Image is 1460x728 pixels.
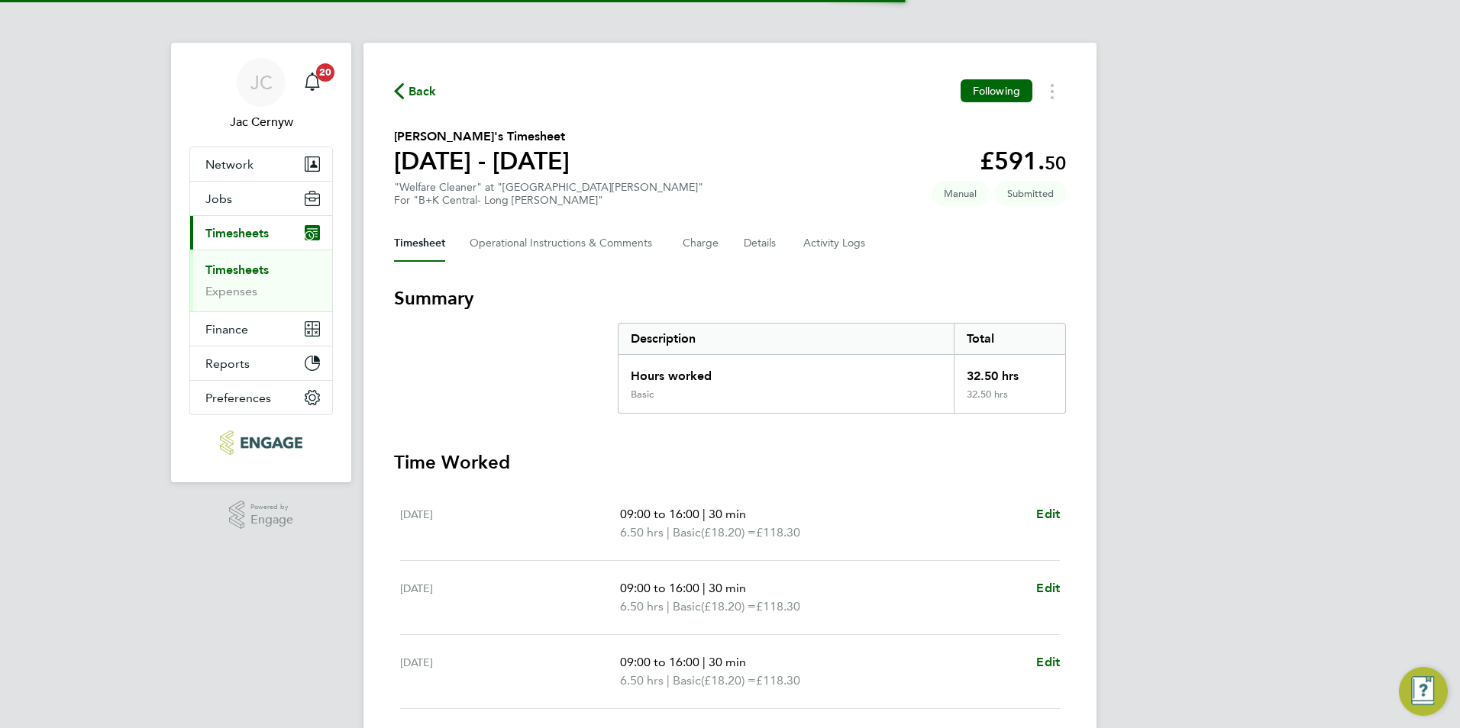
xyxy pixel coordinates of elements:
[190,250,332,311] div: Timesheets
[620,599,664,614] span: 6.50 hrs
[1036,655,1060,669] span: Edit
[394,127,570,146] h2: [PERSON_NAME]'s Timesheet
[673,523,701,542] span: Basic
[709,507,746,521] span: 30 min
[620,673,664,688] span: 6.50 hrs
[1399,667,1448,716] button: Engage Resource Center
[620,655,699,669] span: 09:00 to 16:00
[631,388,654,401] div: Basic
[980,147,1066,176] app-decimal: £591.
[250,72,273,92] span: JC
[205,284,257,298] a: Expenses
[619,324,954,354] div: Description
[667,525,670,540] span: |
[394,450,1066,475] h3: Time Worked
[618,323,1066,414] div: Summary
[932,181,989,206] span: This timesheet was manually created.
[189,58,333,131] a: JCJac Cernyw
[709,581,746,595] span: 30 min
[470,225,658,262] button: Operational Instructions & Comments
[190,182,332,215] button: Jobs
[620,525,664,540] span: 6.50 hrs
[189,430,333,455] a: Go to home page
[701,525,756,540] span: (£18.20) =
[756,599,800,614] span: £118.30
[190,346,332,380] button: Reports
[683,225,719,262] button: Charge
[1036,507,1060,521] span: Edit
[673,598,701,616] span: Basic
[995,181,1066,206] span: This timesheet is Submitted.
[190,216,332,250] button: Timesheets
[756,673,800,688] span: £118.30
[297,58,328,107] a: 20
[620,507,699,521] span: 09:00 to 16:00
[250,514,293,527] span: Engage
[703,581,706,595] span: |
[400,579,620,616] div: [DATE]
[703,507,706,521] span: |
[619,355,954,388] div: Hours worked
[189,113,333,131] span: Jac Cernyw
[190,147,332,181] button: Network
[409,82,437,101] span: Back
[220,430,302,455] img: bandk-logo-retina.png
[1038,79,1066,103] button: Timesheets Menu
[205,322,248,337] span: Finance
[954,355,1065,388] div: 32.50 hrs
[701,599,756,614] span: (£18.20) =
[1045,152,1066,174] span: 50
[803,225,867,262] button: Activity Logs
[394,181,703,207] div: "Welfare Cleaner" at "[GEOGRAPHIC_DATA][PERSON_NAME]"
[229,501,294,530] a: Powered byEngage
[973,84,1020,98] span: Following
[954,388,1065,413] div: 32.50 hrs
[394,82,437,101] button: Back
[400,653,620,690] div: [DATE]
[250,501,293,514] span: Powered by
[205,192,232,206] span: Jobs
[190,381,332,414] button: Preferences
[205,226,269,240] span: Timesheets
[394,194,703,207] div: For "B+K Central- Long [PERSON_NAME]"
[1036,505,1060,523] a: Edit
[190,312,332,346] button: Finance
[205,157,254,172] span: Network
[673,672,701,690] span: Basic
[400,505,620,542] div: [DATE]
[667,673,670,688] span: |
[394,146,570,176] h1: [DATE] - [DATE]
[171,43,351,482] nav: Main navigation
[667,599,670,614] span: |
[961,79,1032,102] button: Following
[205,356,250,371] span: Reports
[1036,581,1060,595] span: Edit
[756,525,800,540] span: £118.30
[701,673,756,688] span: (£18.20) =
[703,655,706,669] span: |
[954,324,1065,354] div: Total
[205,391,271,405] span: Preferences
[620,581,699,595] span: 09:00 to 16:00
[394,286,1066,311] h3: Summary
[394,225,445,262] button: Timesheet
[205,263,269,277] a: Timesheets
[709,655,746,669] span: 30 min
[1036,653,1060,672] a: Edit
[1036,579,1060,598] a: Edit
[316,63,334,82] span: 20
[744,225,779,262] button: Details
